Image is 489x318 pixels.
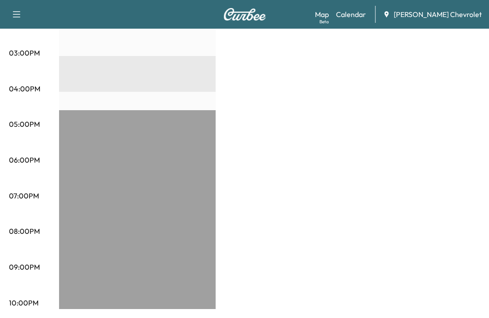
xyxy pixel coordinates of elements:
p: 03:00PM [9,47,40,58]
img: Curbee Logo [223,8,266,21]
p: 05:00PM [9,119,40,129]
p: 04:00PM [9,83,40,94]
a: MapBeta [315,9,329,20]
a: Calendar [336,9,366,20]
p: 09:00PM [9,262,40,272]
p: 08:00PM [9,226,40,236]
p: 10:00PM [9,297,38,308]
span: [PERSON_NAME] Chevrolet [394,9,482,20]
p: 06:00PM [9,155,40,165]
p: 07:00PM [9,190,39,201]
div: Beta [319,18,329,25]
